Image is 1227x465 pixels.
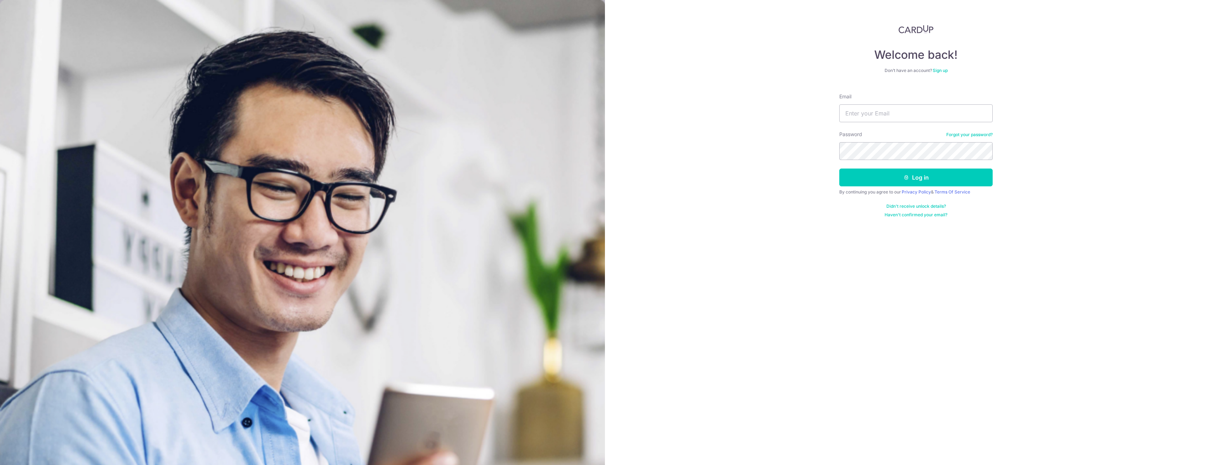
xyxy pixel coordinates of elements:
[839,169,993,186] button: Log in
[839,68,993,73] div: Don’t have an account?
[839,48,993,62] h4: Welcome back!
[839,104,993,122] input: Enter your Email
[898,25,933,33] img: CardUp Logo
[902,189,931,195] a: Privacy Policy
[935,189,970,195] a: Terms Of Service
[839,189,993,195] div: By continuing you agree to our &
[946,132,993,138] a: Forgot your password?
[886,203,946,209] a: Didn't receive unlock details?
[839,131,862,138] label: Password
[933,68,948,73] a: Sign up
[839,93,851,100] label: Email
[885,212,947,218] a: Haven't confirmed your email?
